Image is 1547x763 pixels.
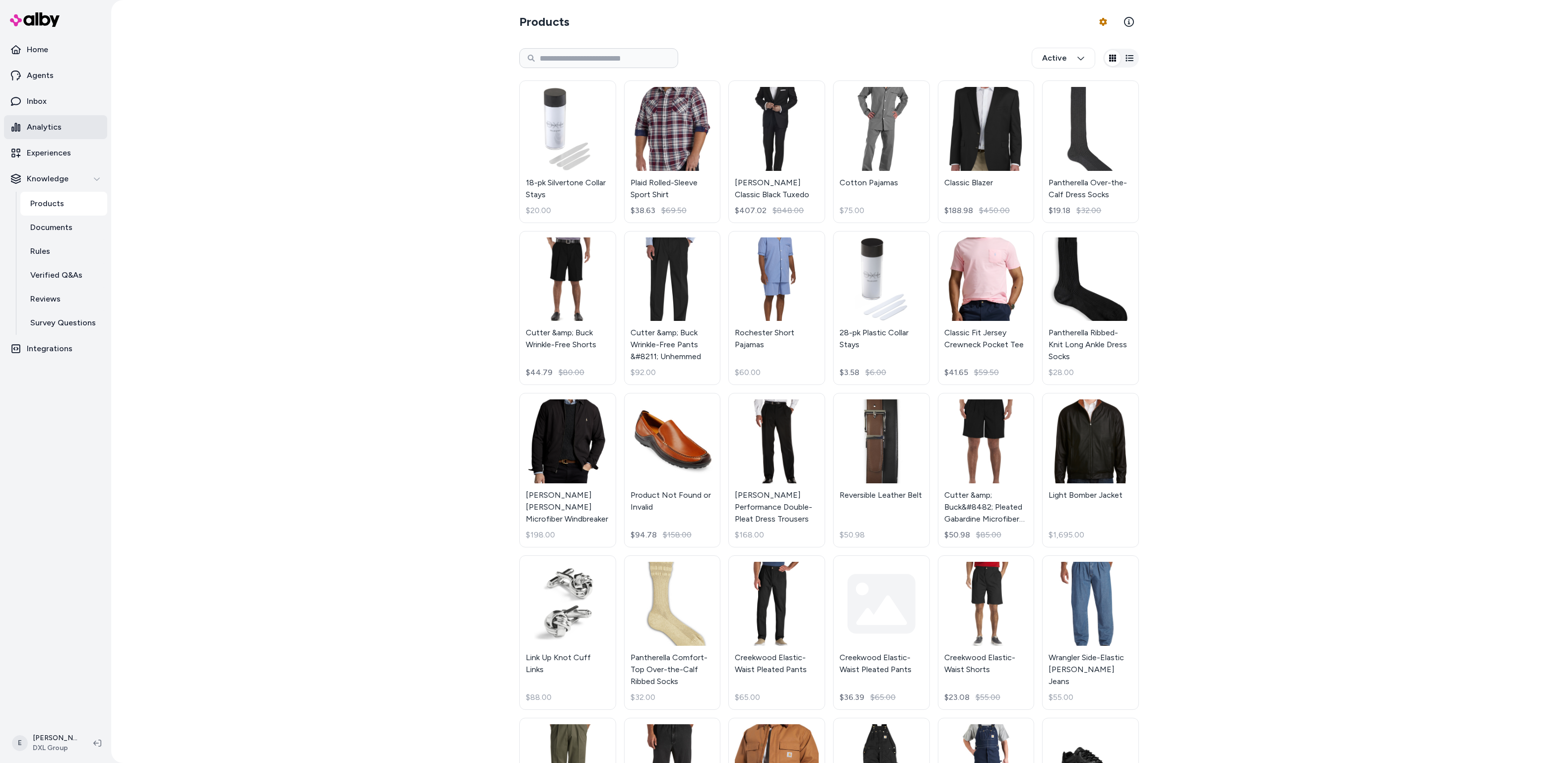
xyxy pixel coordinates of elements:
a: Survey Questions [20,311,107,335]
a: Agents [4,64,107,87]
a: Reversible Leather BeltReversible Leather Belt$50.98 [833,393,930,547]
a: Products [20,192,107,216]
p: Experiences [27,147,71,159]
a: Creekwood Elastic-Waist ShortsCreekwood Elastic-Waist Shorts$23.08$55.00 [938,555,1035,710]
span: DXL Group [33,743,77,753]
a: Wrangler Side-Elastic Carpenter JeansWrangler Side-Elastic [PERSON_NAME] Jeans$55.00 [1042,555,1139,710]
p: Products [30,198,64,210]
a: 28-pk Plastic Collar Stays28-pk Plastic Collar Stays$3.58$6.00 [833,231,930,385]
a: Analytics [4,115,107,139]
a: Classic Fit Jersey Crewneck Pocket TeeClassic Fit Jersey Crewneck Pocket Tee$41.65$59.50 [938,231,1035,385]
a: Integrations [4,337,107,361]
p: Documents [30,222,72,233]
p: Home [27,44,48,56]
a: Reviews [20,287,107,311]
a: Cotton PajamasCotton Pajamas$75.00 [833,80,930,223]
a: Pantherella Over-the-Calf Dress SocksPantherella Over-the-Calf Dress Socks$19.18$32.00 [1042,80,1139,223]
p: Analytics [27,121,62,133]
p: [PERSON_NAME] [33,733,77,743]
a: Light Bomber JacketLight Bomber Jacket$1,695.00 [1042,393,1139,547]
p: Rules [30,245,50,257]
a: Pantherella Comfort-Top Over-the-Calf Ribbed SocksPantherella Comfort-Top Over-the-Calf Ribbed So... [624,555,721,710]
h2: Products [519,14,569,30]
a: Verified Q&As [20,263,107,287]
a: Cutter &amp; Buck Wrinkle-Free ShortsCutter &amp; Buck Wrinkle-Free Shorts$44.79$80.00 [519,231,616,385]
a: Pantherella Ribbed-Knit Long Ankle Dress SocksPantherella Ribbed-Knit Long Ankle Dress Socks$28.00 [1042,231,1139,385]
a: Creekwood Elastic-Waist Pleated Pants$36.39$65.00 [833,555,930,710]
a: Plaid Rolled-Sleeve Sport ShirtPlaid Rolled-Sleeve Sport Shirt$38.63$69.50 [624,80,721,223]
a: Jack Victor Classic Black Tuxedo[PERSON_NAME] Classic Black Tuxedo$407.02$848.00 [728,80,825,223]
a: Inbox [4,89,107,113]
button: Knowledge [4,167,107,191]
a: 18-pk Silvertone Collar Stays18-pk Silvertone Collar Stays$20.00 [519,80,616,223]
p: Integrations [27,343,72,355]
a: Jack Victor Nano Performance Double-Pleat Dress Trousers[PERSON_NAME] Performance Double-Pleat Dr... [728,393,825,547]
a: Cutter &amp; Buck&#8482; Pleated Gabardine Microfiber ShortsCutter &amp; Buck&#8482; Pleated Gaba... [938,393,1035,547]
a: Link Up Knot Cuff LinksLink Up Knot Cuff Links$88.00 [519,555,616,710]
a: Rochester Short PajamasRochester Short Pajamas$60.00 [728,231,825,385]
a: Product Not Found or InvalidProduct Not Found or Invalid$94.78$158.00 [624,393,721,547]
a: Experiences [4,141,107,165]
p: Verified Q&As [30,269,82,281]
a: Home [4,38,107,62]
a: Cutter &amp; Buck Wrinkle-Free Pants &#8211; UnhemmedCutter &amp; Buck Wrinkle-Free Pants &#8211;... [624,231,721,385]
p: Inbox [27,95,47,107]
p: Agents [27,70,54,81]
a: Creekwood Elastic-Waist Pleated PantsCreekwood Elastic-Waist Pleated Pants$65.00 [728,555,825,710]
a: Documents [20,216,107,239]
button: E[PERSON_NAME]DXL Group [6,727,85,759]
a: Polo Ralph Lauren Microfiber Windbreaker[PERSON_NAME] [PERSON_NAME] Microfiber Windbreaker$198.00 [519,393,616,547]
button: Active [1032,48,1095,69]
a: Classic BlazerClassic Blazer$188.98$450.00 [938,80,1035,223]
a: Rules [20,239,107,263]
p: Knowledge [27,173,69,185]
p: Reviews [30,293,61,305]
span: E [12,735,28,751]
p: Survey Questions [30,317,96,329]
img: alby Logo [10,12,60,27]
